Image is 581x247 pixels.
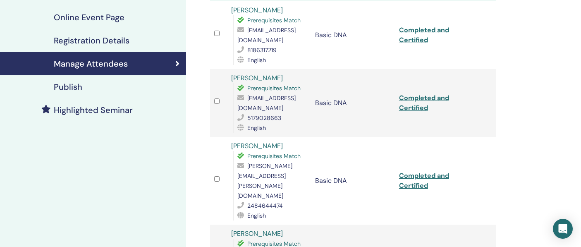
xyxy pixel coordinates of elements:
a: Completed and Certified [399,94,449,112]
h4: Online Event Page [54,12,124,22]
span: 8186317219 [247,46,277,54]
h4: Registration Details [54,36,129,46]
a: [PERSON_NAME] [231,74,283,82]
span: 5179028663 [247,114,281,122]
h4: Highlighted Seminar [54,105,133,115]
td: Basic DNA [311,69,395,137]
h4: Publish [54,82,82,92]
a: Completed and Certified [399,26,449,44]
span: 2484644474 [247,202,283,209]
td: Basic DNA [311,1,395,69]
span: Prerequisites Match [247,84,301,92]
span: [PERSON_NAME][EMAIL_ADDRESS][PERSON_NAME][DOMAIN_NAME] [237,162,292,199]
span: Prerequisites Match [247,152,301,160]
span: [EMAIL_ADDRESS][DOMAIN_NAME] [237,94,296,112]
span: [EMAIL_ADDRESS][DOMAIN_NAME] [237,26,296,44]
a: Completed and Certified [399,171,449,190]
a: [PERSON_NAME] [231,6,283,14]
a: [PERSON_NAME] [231,229,283,238]
span: English [247,56,266,64]
span: Prerequisites Match [247,17,301,24]
h4: Manage Attendees [54,59,128,69]
div: Open Intercom Messenger [553,219,573,239]
span: English [247,212,266,219]
a: [PERSON_NAME] [231,141,283,150]
td: Basic DNA [311,137,395,225]
span: English [247,124,266,132]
